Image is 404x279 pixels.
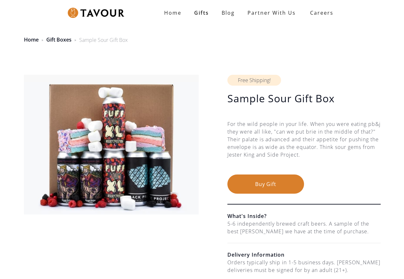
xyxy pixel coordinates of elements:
a: Blog [215,6,241,19]
a: Careers [302,4,338,22]
a: Home [158,6,188,19]
strong: Careers [310,6,333,19]
button: Buy Gift [227,174,304,194]
strong: Home [164,9,181,16]
div: Orders typically ship in 1-5 business days. [PERSON_NAME] deliveries must be signed for by an adu... [227,259,381,274]
a: partner with us [241,6,302,19]
div: 5-6 independently brewed craft beers. A sample of the best [PERSON_NAME] we have at the time of p... [227,220,381,235]
div: For the wild people in your life. When you were eating pb&j they were all like, "can we put brie ... [227,120,381,174]
h6: What's Inside? [227,212,381,220]
div: Sample Sour Gift Box [79,36,128,44]
h1: Sample Sour Gift Box [227,92,381,105]
a: Gifts [188,6,215,19]
a: Gift Boxes [46,36,72,43]
div: Free Shipping! [227,75,281,86]
a: Home [24,36,39,43]
h6: Delivery Information [227,251,381,259]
